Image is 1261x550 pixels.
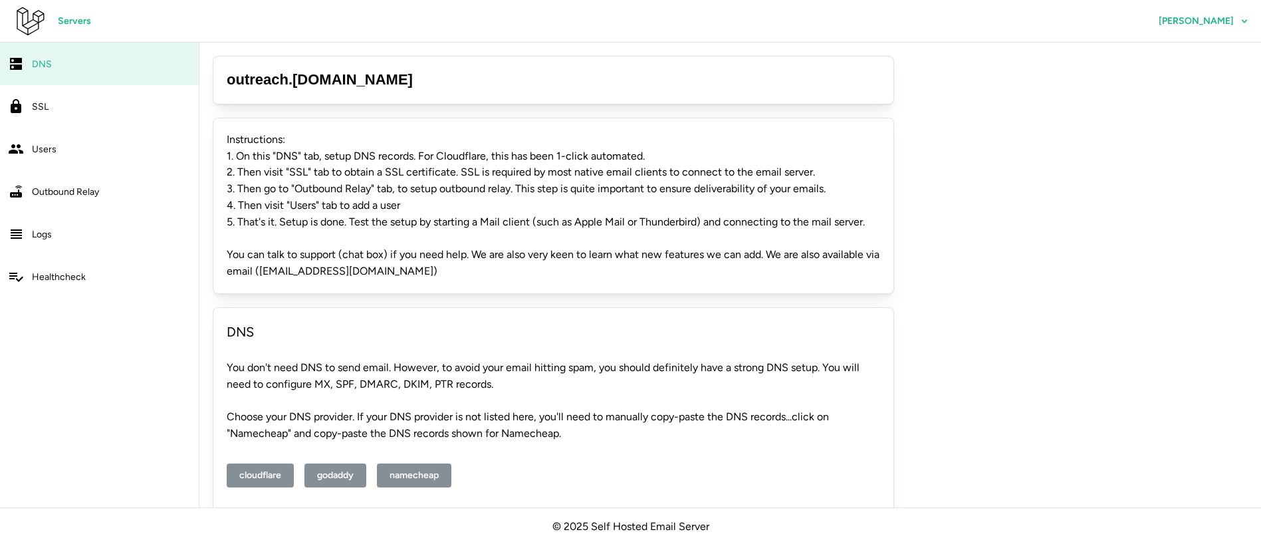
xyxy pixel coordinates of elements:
[227,464,294,487] button: cloudflare
[227,164,880,181] p: 2. Then visit "SSL" tab to obtain a SSL certificate. SSL is required by most native email clients...
[1146,9,1261,33] button: [PERSON_NAME]
[227,148,880,165] p: 1. On this "DNS" tab, setup DNS records. For Cloudflare, this has been 1-click automated.
[32,144,57,155] span: Users
[317,464,354,487] span: godaddy
[58,10,91,33] span: Servers
[227,70,880,90] h3: outreach . [DOMAIN_NAME]
[227,132,880,148] p: Instructions:
[377,464,451,487] button: namecheap
[239,464,281,487] span: cloudflare
[227,360,880,393] p: You don't need DNS to send email. However, to avoid your email hitting spam, you should definitel...
[227,409,880,442] p: Choose your DNS provider. If your DNS provider is not listed here, you'll need to manually copy-p...
[227,198,880,214] p: 4. Then visit "Users" tab to add a user
[227,181,880,198] p: 3. Then go to "Outbound Relay" tab, to setup outbound relay. This step is quite important to ensu...
[227,321,880,343] p: DNS
[32,229,52,240] span: Logs
[304,464,366,487] button: godaddy
[32,59,52,70] span: DNS
[45,9,104,33] a: Servers
[32,101,49,112] span: SSL
[227,247,880,280] p: You can talk to support (chat box) if you need help. We are also very keen to learn what new feat...
[1159,17,1234,26] span: [PERSON_NAME]
[390,464,439,487] span: namecheap
[32,186,99,198] span: Outbound Relay
[32,271,86,283] span: Healthcheck
[227,214,880,231] p: 5. That's it. Setup is done. Test the setup by starting a Mail client (such as Apple Mail or Thun...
